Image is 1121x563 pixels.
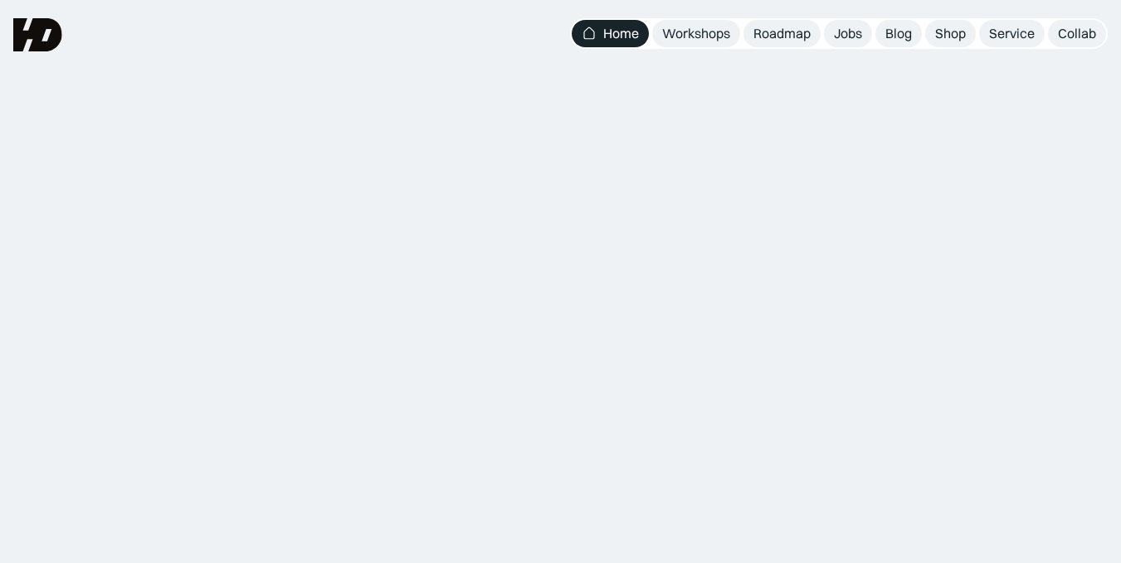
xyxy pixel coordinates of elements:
[925,20,976,47] a: Shop
[1058,25,1096,42] div: Collab
[979,20,1045,47] a: Service
[652,20,740,47] a: Workshops
[875,20,922,47] a: Blog
[603,25,639,42] div: Home
[743,20,821,47] a: Roadmap
[935,25,966,42] div: Shop
[834,25,862,42] div: Jobs
[662,25,730,42] div: Workshops
[753,25,811,42] div: Roadmap
[824,20,872,47] a: Jobs
[989,25,1035,42] div: Service
[1048,20,1106,47] a: Collab
[885,25,912,42] div: Blog
[572,20,649,47] a: Home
